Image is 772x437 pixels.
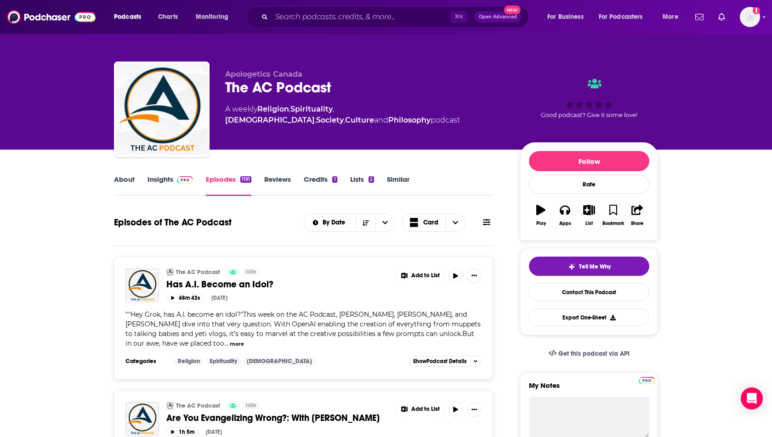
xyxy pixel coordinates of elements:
button: Show More Button [467,402,482,417]
img: tell me why sparkle [568,263,575,270]
a: Culture [345,116,374,124]
img: The AC Podcast [166,269,174,276]
div: 1 [332,176,337,183]
a: [DEMOGRAPHIC_DATA] [243,358,316,365]
a: Contact This Podcast [529,283,649,301]
button: tell me why sparkleTell Me Why [529,257,649,276]
span: ... [224,339,228,347]
div: Rate [529,175,649,194]
button: open menu [375,214,394,231]
span: Monitoring [196,11,228,23]
a: Charts [152,10,183,24]
button: open menu [304,219,356,226]
a: Spirituality [290,105,333,113]
span: " [125,310,481,347]
span: By Date [323,219,348,226]
button: Show More Button [397,402,444,417]
span: For Business [547,11,584,23]
div: [DATE] [206,429,222,435]
span: , [289,105,290,113]
span: Show Podcast Details [413,358,466,364]
a: Get this podcast via API [541,342,637,365]
button: Export One-Sheet [529,308,649,326]
a: Idle [242,402,260,409]
a: Lists2 [350,175,374,196]
div: Search podcasts, credits, & more... [255,6,538,28]
span: Logged in as heidi.egloff [740,7,760,27]
div: Open Intercom Messenger [741,387,763,409]
button: open menu [656,10,690,24]
a: Society [316,116,344,124]
a: Show notifications dropdown [692,9,707,25]
input: Search podcasts, credits, & more... [272,10,450,24]
span: Open Advanced [479,15,517,19]
span: Tell Me Why [579,263,611,270]
button: open menu [593,10,656,24]
div: A weekly podcast [225,104,505,126]
a: InsightsPodchaser Pro [148,175,193,196]
img: Are You Evangelizing Wrong?: With Andy Bannister [125,402,159,436]
span: "Hey Grok, has A.I. become an idol?"This week on the AC Podcast, [PERSON_NAME], [PERSON_NAME], an... [125,310,481,347]
a: Show notifications dropdown [715,9,729,25]
a: The AC Podcast [176,269,220,276]
span: , [344,116,345,124]
button: more [230,340,244,348]
span: Apologetics Canada [225,70,302,78]
a: About [114,175,135,196]
button: open menu [189,10,240,24]
a: Credits1 [304,175,337,196]
span: Podcasts [114,11,141,23]
button: Bookmark [601,199,625,232]
a: [DEMOGRAPHIC_DATA] [225,116,315,124]
span: Charts [158,11,178,23]
img: User Profile [740,7,760,27]
a: Episodes1191 [206,175,251,196]
span: For Podcasters [599,11,643,23]
span: Get this podcast via API [558,350,630,358]
span: Add to List [411,406,440,413]
span: Idle [246,268,256,277]
div: [DATE] [211,295,227,301]
a: Similar [387,175,409,196]
button: Choose View [402,213,465,232]
button: open menu [541,10,595,24]
div: Apps [559,221,571,226]
span: Card [423,219,438,226]
span: New [504,6,521,14]
button: Follow [529,151,649,171]
span: More [663,11,678,23]
img: Podchaser Pro [639,377,655,384]
span: ⌘ K [450,11,467,23]
div: Good podcast? Give it some love! [520,70,658,127]
img: Has A.I. Become an Idol? [125,269,159,302]
div: List [585,221,593,226]
button: Share [625,199,649,232]
button: Sort Direction [356,214,375,231]
button: Play [529,199,553,232]
span: Add to List [411,272,440,279]
span: Are You Evangelizing Wrong?: With [PERSON_NAME] [166,412,380,424]
button: 48m 43s [166,294,204,303]
a: Religion [174,358,204,365]
img: The AC Podcast [166,402,174,409]
span: , [315,116,316,124]
img: The AC Podcast [116,63,208,155]
div: 1191 [240,176,251,183]
img: Podchaser - Follow, Share and Rate Podcasts [7,8,96,26]
span: Has A.I. Become an Idol? [166,279,273,290]
a: Are You Evangelizing Wrong?: With [PERSON_NAME] [166,412,390,424]
span: , [333,105,334,113]
a: Idle [242,269,260,276]
h2: Choose List sort [304,213,395,232]
a: Pro website [639,375,655,384]
a: Religion [257,105,289,113]
img: Podchaser Pro [177,176,193,184]
button: Apps [553,199,577,232]
button: 1h 5m [166,427,199,436]
button: open menu [108,10,153,24]
a: Philosophy [388,116,431,124]
button: Open AdvancedNew [475,11,521,22]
